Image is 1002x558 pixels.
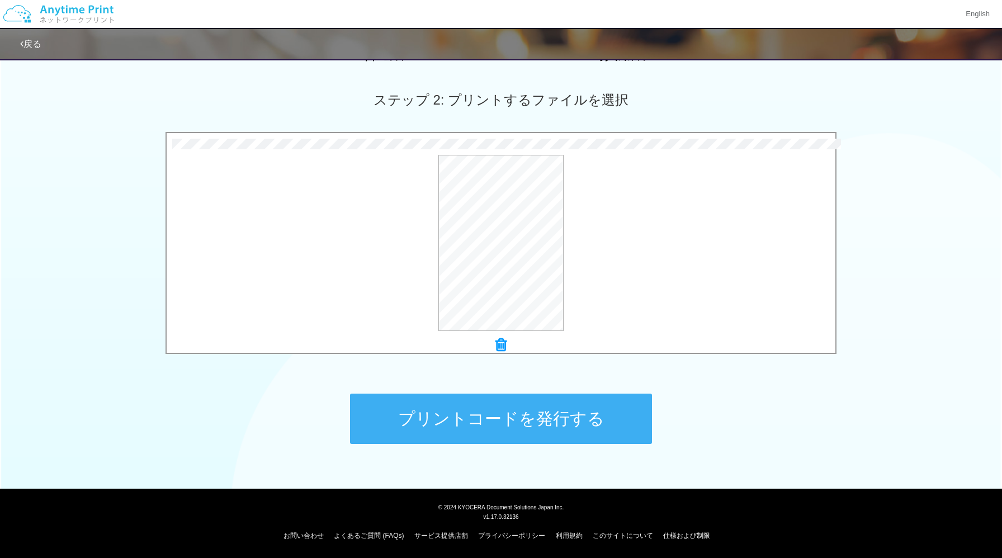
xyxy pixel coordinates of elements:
[283,532,324,540] a: お問い合わせ
[438,503,564,510] span: © 2024 KYOCERA Document Solutions Japan Inc.
[350,394,652,444] button: プリントコードを発行する
[414,532,468,540] a: サービス提供店舗
[556,532,583,540] a: 利用規約
[478,532,545,540] a: プライバシーポリシー
[334,532,404,540] a: よくあるご質問 (FAQs)
[20,39,41,49] a: 戻る
[593,532,653,540] a: このサイトについて
[663,532,710,540] a: 仕様および制限
[374,92,628,107] span: ステップ 2: プリントするファイルを選択
[483,513,518,520] span: v1.17.0.32136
